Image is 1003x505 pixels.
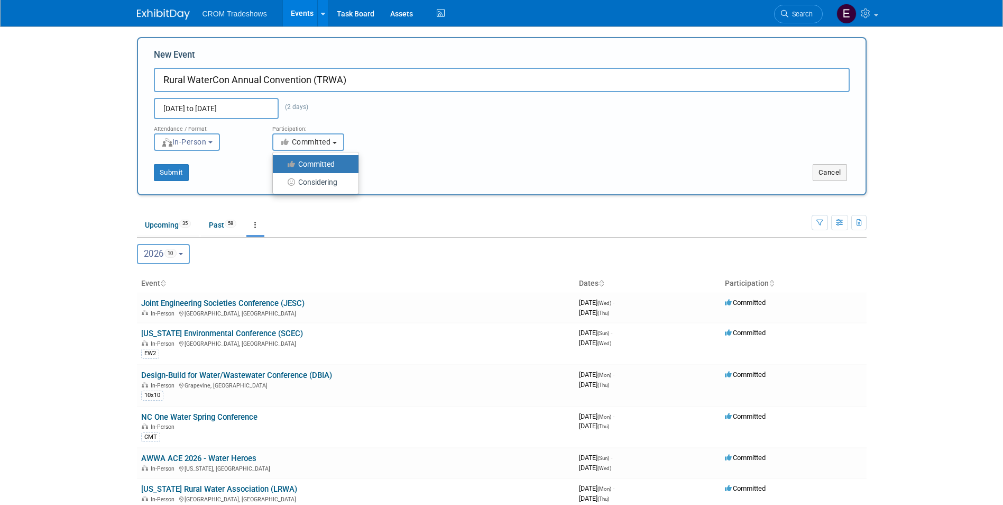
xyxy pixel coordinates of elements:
span: [DATE] [579,339,611,347]
span: Committed [280,138,331,146]
span: (Thu) [597,382,609,388]
span: - [611,454,612,462]
span: [DATE] [579,484,614,492]
a: Joint Engineering Societies Conference (JESC) [141,299,305,308]
span: (Sun) [597,330,609,336]
span: 58 [225,220,236,228]
span: (Mon) [597,372,611,378]
button: Submit [154,164,189,181]
a: Sort by Participation Type [769,279,774,287]
label: Considering [278,175,348,189]
th: Participation [721,275,867,293]
div: CMT [141,432,160,442]
img: In-Person Event [142,423,148,429]
span: - [613,299,614,306]
th: Event [137,275,575,293]
span: 2026 [144,248,177,259]
a: [US_STATE] Rural Water Association (LRWA) [141,484,297,494]
a: Sort by Start Date [599,279,604,287]
div: Participation: [272,119,375,133]
div: 10x10 [141,391,163,400]
span: [DATE] [579,454,612,462]
span: (Wed) [597,300,611,306]
span: Search [788,10,813,18]
img: In-Person Event [142,382,148,387]
button: In-Person [154,133,220,151]
span: (Mon) [597,486,611,492]
img: In-Person Event [142,310,148,315]
div: Grapevine, [GEOGRAPHIC_DATA] [141,381,570,389]
span: [DATE] [579,422,609,430]
span: CROM Tradeshows [203,10,267,18]
a: [US_STATE] Environmental Conference (SCEC) [141,329,303,338]
div: [GEOGRAPHIC_DATA], [GEOGRAPHIC_DATA] [141,494,570,503]
span: [DATE] [579,309,609,317]
a: Sort by Event Name [160,279,165,287]
span: 35 [179,220,191,228]
th: Dates [575,275,721,293]
button: Cancel [813,164,847,181]
span: [DATE] [579,329,612,337]
img: In-Person Event [142,465,148,471]
span: - [613,412,614,420]
span: Committed [725,299,766,306]
span: (Thu) [597,310,609,316]
span: In-Person [151,465,178,472]
div: [GEOGRAPHIC_DATA], [GEOGRAPHIC_DATA] [141,309,570,317]
span: - [613,484,614,492]
input: Start Date - End Date [154,98,279,119]
a: AWWA ACE 2026 - Water Heroes [141,454,256,463]
a: Search [774,5,823,23]
input: Name of Trade Show / Conference [154,68,850,92]
div: Attendance / Format: [154,119,256,133]
span: [DATE] [579,412,614,420]
span: (Wed) [597,340,611,346]
span: (Wed) [597,465,611,471]
a: NC One Water Spring Conference [141,412,257,422]
span: (Sun) [597,455,609,461]
label: New Event [154,49,195,65]
span: [DATE] [579,381,609,389]
img: In-Person Event [142,496,148,501]
span: Committed [725,484,766,492]
span: (2 days) [279,103,308,111]
span: - [613,371,614,378]
a: Upcoming35 [137,215,199,235]
img: In-Person Event [142,340,148,346]
span: - [611,329,612,337]
span: (Thu) [597,423,609,429]
span: [DATE] [579,464,611,472]
div: EW2 [141,349,159,358]
div: [US_STATE], [GEOGRAPHIC_DATA] [141,464,570,472]
span: (Mon) [597,414,611,420]
span: In-Person [151,496,178,503]
span: Committed [725,412,766,420]
img: ExhibitDay [137,9,190,20]
span: Committed [725,454,766,462]
button: 202610 [137,244,190,264]
div: [GEOGRAPHIC_DATA], [GEOGRAPHIC_DATA] [141,339,570,347]
span: Committed [725,329,766,337]
button: Committed [272,133,344,151]
span: In-Person [151,382,178,389]
span: In-Person [151,340,178,347]
span: [DATE] [579,371,614,378]
span: (Thu) [597,496,609,502]
span: [DATE] [579,494,609,502]
img: Emily Williams [836,4,857,24]
label: Committed [278,157,348,171]
span: [DATE] [579,299,614,306]
span: In-Person [151,423,178,430]
span: Committed [725,371,766,378]
span: In-Person [151,310,178,317]
span: In-Person [161,138,207,146]
span: 10 [164,249,177,258]
a: Past58 [201,215,244,235]
a: Design-Build for Water/Wastewater Conference (DBIA) [141,371,332,380]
